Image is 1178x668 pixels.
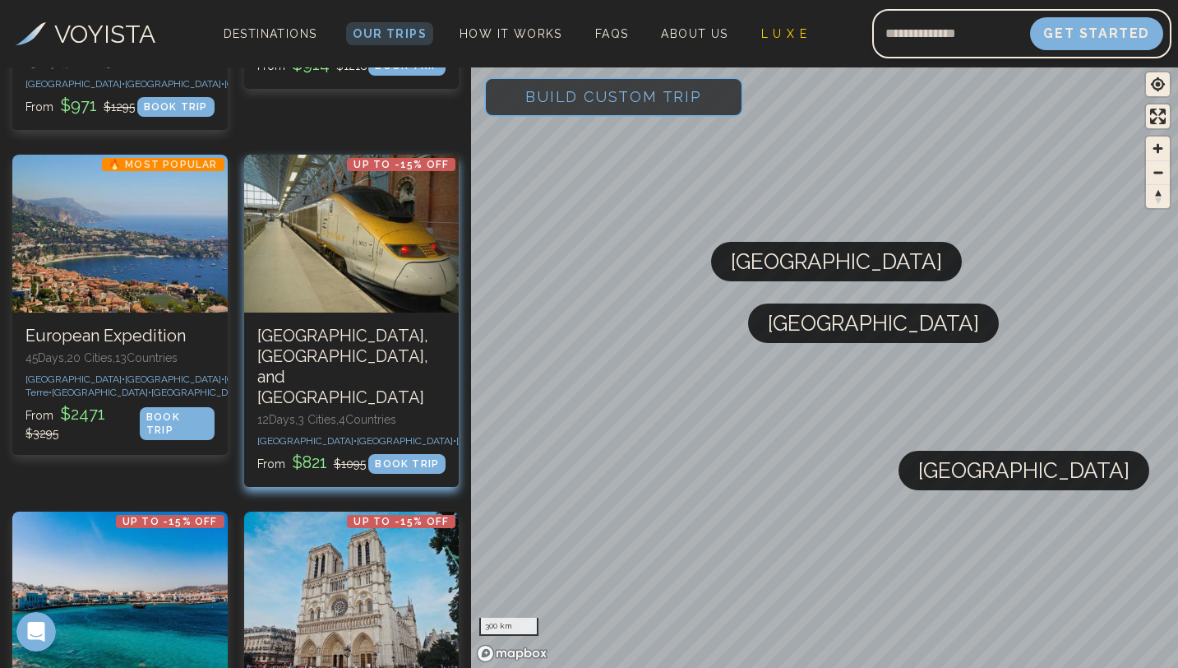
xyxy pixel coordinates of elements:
[244,155,460,487] a: London, Paris, and RomeUp to -15% OFF[GEOGRAPHIC_DATA], [GEOGRAPHIC_DATA], and [GEOGRAPHIC_DATA]1...
[347,515,455,528] p: Up to -15% OFF
[25,402,140,442] p: From
[654,22,734,45] a: About Us
[1146,185,1170,208] span: Reset bearing to north
[25,94,135,117] p: From
[499,62,728,132] span: Build Custom Trip
[479,618,538,636] div: 300 km
[25,78,125,90] span: [GEOGRAPHIC_DATA] •
[217,21,324,69] span: Destinations
[257,435,357,447] span: [GEOGRAPHIC_DATA] •
[257,326,446,408] h3: [GEOGRAPHIC_DATA], [GEOGRAPHIC_DATA], and [GEOGRAPHIC_DATA]
[25,427,58,440] span: $ 3295
[1146,184,1170,208] button: Reset bearing to north
[116,515,224,528] p: Up to -15% OFF
[1146,160,1170,184] button: Zoom out
[755,22,815,45] a: L U X E
[761,27,808,40] span: L U X E
[257,411,446,428] p: 12 Days, 3 Cities, 4 Countr ies
[16,612,56,652] iframe: Intercom live chat
[16,16,155,53] a: VOYISTA
[224,373,324,385] span: [GEOGRAPHIC_DATA] •
[25,350,215,366] p: 45 Days, 20 Cities, 13 Countr ies
[137,97,215,117] div: BOOK TRIP
[1146,137,1170,160] button: Zoom in
[1146,161,1170,184] span: Zoom out
[140,407,215,440] div: BOOK TRIP
[484,77,743,117] button: Build Custom Trip
[151,387,251,398] span: [GEOGRAPHIC_DATA] •
[52,387,151,398] span: [GEOGRAPHIC_DATA] •
[456,435,552,447] span: [GEOGRAPHIC_DATA]
[768,304,979,343] span: [GEOGRAPHIC_DATA]
[224,78,324,90] span: [GEOGRAPHIC_DATA] •
[661,27,728,40] span: About Us
[104,100,135,114] span: $ 1295
[12,155,228,455] a: European Expedition🔥 Most PopularEuropean Expedition45Days,20 Cities,13Countries[GEOGRAPHIC_DATA]...
[368,454,446,474] div: BOOK TRIP
[25,373,125,385] span: [GEOGRAPHIC_DATA] •
[346,22,433,45] a: Our Trips
[289,452,330,472] span: $ 821
[471,64,1178,668] canvas: Map
[25,326,215,346] h3: European Expedition
[353,27,427,40] span: Our Trips
[476,644,548,663] a: Mapbox homepage
[57,404,109,424] span: $ 2471
[1146,72,1170,96] button: Find my location
[589,22,635,45] a: FAQs
[125,373,224,385] span: [GEOGRAPHIC_DATA] •
[102,158,224,171] p: 🔥 Most Popular
[595,27,629,40] span: FAQs
[1146,104,1170,128] button: Enter fullscreen
[347,158,455,171] p: Up to -15% OFF
[460,27,562,40] span: How It Works
[872,14,1030,53] input: Email address
[453,22,569,45] a: How It Works
[334,457,366,471] span: $ 1095
[918,451,1129,490] span: [GEOGRAPHIC_DATA]
[1030,17,1163,50] button: Get Started
[125,78,224,90] span: [GEOGRAPHIC_DATA] •
[54,16,155,53] h3: VOYISTA
[357,435,456,447] span: [GEOGRAPHIC_DATA] •
[257,451,366,474] p: From
[57,95,100,115] span: $ 971
[731,242,942,281] span: [GEOGRAPHIC_DATA]
[16,22,46,45] img: Voyista Logo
